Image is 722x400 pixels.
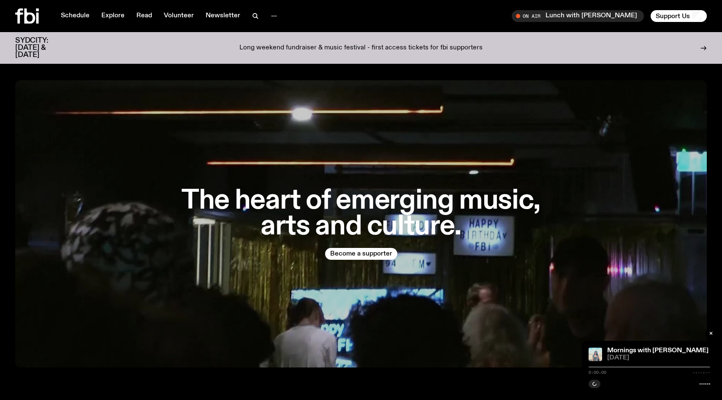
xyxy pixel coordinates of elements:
span: [DATE] [607,355,710,361]
span: Support Us [656,12,690,20]
a: Schedule [56,10,95,22]
span: 0:00:00 [589,370,606,375]
h3: SYDCITY: [DATE] & [DATE] [15,37,69,59]
h1: The heart of emerging music, arts and culture. [172,188,550,239]
a: Volunteer [159,10,199,22]
button: On AirLunch with [PERSON_NAME] [512,10,644,22]
a: Read [131,10,157,22]
button: Become a supporter [325,248,397,260]
a: Explore [96,10,130,22]
span: -:--:-- [692,370,710,375]
button: Support Us [651,10,707,22]
a: Newsletter [201,10,245,22]
p: Long weekend fundraiser & music festival - first access tickets for fbi supporters [239,44,483,52]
